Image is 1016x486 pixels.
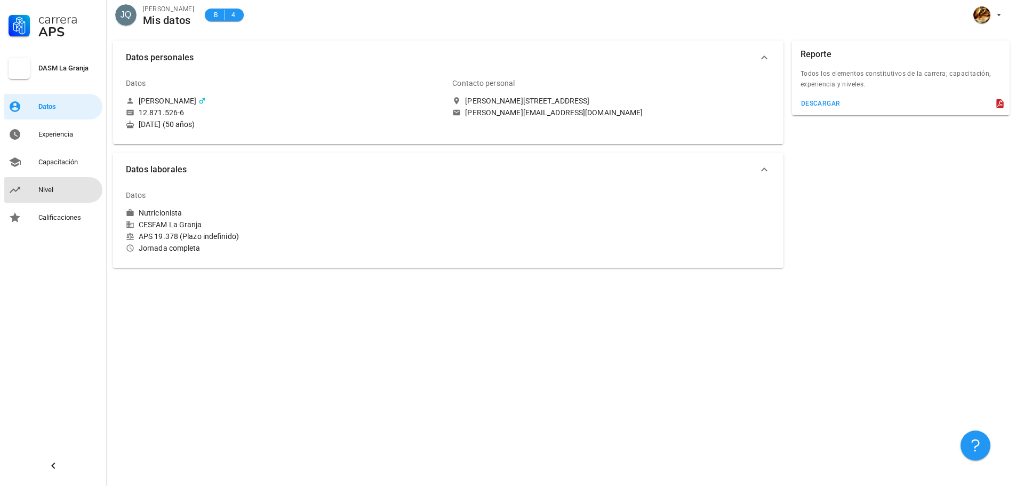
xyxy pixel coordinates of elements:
span: B [211,10,220,20]
div: Reporte [801,41,831,68]
div: [DATE] (50 años) [126,119,444,129]
button: Datos laborales [113,153,783,187]
span: Datos personales [126,50,758,65]
div: Capacitación [38,158,98,166]
div: [PERSON_NAME][STREET_ADDRESS] [465,96,589,106]
div: Calificaciones [38,213,98,222]
div: Datos [38,102,98,111]
div: Contacto personal [452,70,515,96]
span: Datos laborales [126,162,758,177]
a: [PERSON_NAME][EMAIL_ADDRESS][DOMAIN_NAME] [452,108,770,117]
div: descargar [801,100,841,107]
div: [PERSON_NAME][EMAIL_ADDRESS][DOMAIN_NAME] [465,108,643,117]
span: JQ [121,4,131,26]
div: Todos los elementos constitutivos de la carrera; capacitación, experiencia y niveles. [792,68,1010,96]
div: 12.871.526-6 [139,108,184,117]
div: Nutricionista [139,208,182,218]
div: Mis datos [143,14,194,26]
div: CESFAM La Granja [126,220,444,229]
a: Datos [4,94,102,119]
div: Carrera [38,13,98,26]
div: APS [38,26,98,38]
div: Datos [126,70,146,96]
div: APS 19.378 (Plazo indefinido) [126,232,444,241]
div: avatar [115,4,137,26]
div: [PERSON_NAME] [143,4,194,14]
a: [PERSON_NAME][STREET_ADDRESS] [452,96,770,106]
div: Nivel [38,186,98,194]
a: Calificaciones [4,205,102,230]
div: DASM La Granja [38,64,98,73]
button: Datos personales [113,41,783,75]
span: 4 [229,10,237,20]
a: Experiencia [4,122,102,147]
a: Nivel [4,177,102,203]
div: Datos [126,182,146,208]
button: descargar [796,96,845,111]
div: avatar [973,6,990,23]
a: Capacitación [4,149,102,175]
div: [PERSON_NAME] [139,96,196,106]
div: Jornada completa [126,243,444,253]
div: Experiencia [38,130,98,139]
